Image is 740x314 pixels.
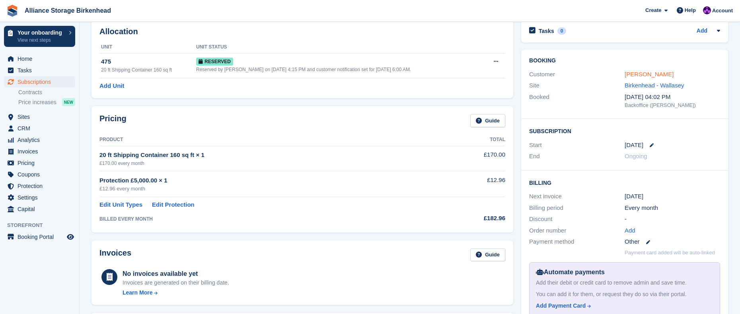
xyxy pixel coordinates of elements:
[4,169,75,180] a: menu
[685,6,696,14] span: Help
[123,269,229,279] div: No invoices available yet
[625,71,674,78] a: [PERSON_NAME]
[536,290,713,298] div: You can add it for them, or request they do so via their portal.
[697,27,707,36] a: Add
[99,248,131,262] h2: Invoices
[529,215,625,224] div: Discount
[66,232,75,242] a: Preview store
[99,160,436,167] div: £170.00 every month
[529,152,625,161] div: End
[4,76,75,87] a: menu
[4,204,75,215] a: menu
[625,101,720,109] div: Backoffice ([PERSON_NAME])
[529,237,625,246] div: Payment method
[6,5,18,17] img: stora-icon-8386f47178a22dfd0bd8f6a31ec36ba5ce8667c1dd55bd0f319d3a0aa187defe.svg
[18,180,65,192] span: Protection
[625,237,720,246] div: Other
[101,57,196,66] div: 475
[625,215,720,224] div: -
[703,6,711,14] img: Romilly Norton
[18,204,65,215] span: Capital
[4,157,75,169] a: menu
[4,134,75,145] a: menu
[4,65,75,76] a: menu
[529,58,720,64] h2: Booking
[529,204,625,213] div: Billing period
[4,123,75,134] a: menu
[99,27,505,36] h2: Allocation
[625,93,720,102] div: [DATE] 04:02 PM
[18,231,65,242] span: Booking Portal
[625,141,643,150] time: 2025-08-18 23:00:00 UTC
[18,99,56,106] span: Price increases
[196,58,233,66] span: Reserved
[99,176,436,185] div: Protection £5,000.00 × 1
[529,192,625,201] div: Next invoice
[99,200,142,209] a: Edit Unit Types
[18,134,65,145] span: Analytics
[625,153,647,159] span: Ongoing
[536,267,713,277] div: Automate payments
[99,114,127,127] h2: Pricing
[99,185,436,193] div: £12.96 every month
[539,27,554,35] h2: Tasks
[645,6,661,14] span: Create
[18,146,65,157] span: Invoices
[18,76,65,87] span: Subscriptions
[625,82,684,89] a: Birkenhead - Wallasey
[196,41,483,54] th: Unit Status
[99,215,436,223] div: BILLED EVERY MONTH
[529,141,625,150] div: Start
[536,302,586,310] div: Add Payment Card
[123,279,229,287] div: Invoices are generated on their billing date.
[536,302,710,310] a: Add Payment Card
[529,127,720,135] h2: Subscription
[436,214,505,223] div: £182.96
[625,192,720,201] div: [DATE]
[18,123,65,134] span: CRM
[18,30,65,35] p: Your onboarding
[99,151,436,160] div: 20 ft Shipping Container 160 sq ft × 1
[62,98,75,106] div: NEW
[18,37,65,44] p: View next steps
[18,89,75,96] a: Contracts
[536,279,713,287] div: Add their debit or credit card to remove admin and save time.
[123,289,152,297] div: Learn More
[4,180,75,192] a: menu
[99,134,436,146] th: Product
[436,146,505,171] td: £170.00
[196,66,483,73] div: Reserved by [PERSON_NAME] on [DATE] 4:15 PM and customer notification set for [DATE] 6:00 AM.
[4,146,75,157] a: menu
[4,192,75,203] a: menu
[18,98,75,107] a: Price increases NEW
[7,221,79,229] span: Storefront
[436,171,505,197] td: £12.96
[18,192,65,203] span: Settings
[436,134,505,146] th: Total
[4,231,75,242] a: menu
[712,7,733,15] span: Account
[4,53,75,64] a: menu
[625,226,635,235] a: Add
[18,111,65,122] span: Sites
[529,93,625,109] div: Booked
[152,200,195,209] a: Edit Protection
[470,248,505,262] a: Guide
[4,111,75,122] a: menu
[529,178,720,186] h2: Billing
[99,81,124,91] a: Add Unit
[470,114,505,127] a: Guide
[529,81,625,90] div: Site
[529,70,625,79] div: Customer
[625,249,715,257] p: Payment card added will be auto-linked
[529,226,625,235] div: Order number
[101,66,196,74] div: 20 ft Shipping Container 160 sq ft
[557,27,567,35] div: 0
[4,26,75,47] a: Your onboarding View next steps
[18,169,65,180] span: Coupons
[18,65,65,76] span: Tasks
[99,41,196,54] th: Unit
[625,204,720,213] div: Every month
[21,4,114,17] a: Alliance Storage Birkenhead
[123,289,229,297] a: Learn More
